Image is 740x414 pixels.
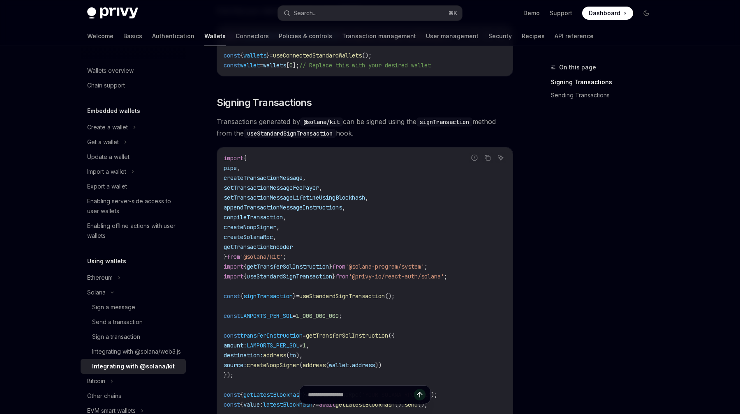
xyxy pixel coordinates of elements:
[559,62,596,72] span: On this page
[81,389,186,403] a: Other chains
[81,359,186,374] a: Integrating with @solana/kit
[388,332,395,339] span: ({
[87,221,181,241] div: Enabling offline actions with user wallets
[342,26,416,46] a: Transaction management
[123,26,142,46] a: Basics
[286,352,289,359] span: (
[319,184,322,191] span: ,
[414,389,425,400] button: Send message
[224,352,263,359] span: destination:
[247,342,299,349] span: LAMPORTS_PER_SOL
[224,52,240,59] span: const
[349,273,444,280] span: '@privy-io/react-auth/solana'
[87,391,121,401] div: Other chains
[243,52,266,59] span: wallets
[247,263,329,270] span: getTransferSolInstruction
[224,243,293,251] span: getTransactionEncoder
[299,62,431,69] span: // Replace this with your desired wallet
[296,312,339,320] span: 1_000_000_000
[444,273,447,280] span: ;
[243,273,247,280] span: {
[551,89,659,102] a: Sending Transactions
[296,292,299,300] span: =
[640,7,653,20] button: Toggle dark mode
[240,332,303,339] span: transferInstruction
[92,347,181,356] div: Integrating with @solana/web3.js
[224,194,365,201] span: setTransactionMessageLifetimeUsingBlockhash
[449,10,457,16] span: ⌘ K
[204,26,226,46] a: Wallets
[224,342,247,349] span: amount:
[244,129,336,138] code: useStandardSignTransaction
[283,214,286,221] span: ,
[293,292,296,300] span: }
[81,218,186,243] a: Enabling offline actions with user wallets
[224,253,227,260] span: }
[217,96,312,109] span: Signing Transactions
[294,8,317,18] div: Search...
[92,332,140,342] div: Sign a transaction
[237,164,240,172] span: ,
[303,332,306,339] span: =
[352,361,375,369] span: address
[240,253,283,260] span: '@solana/kit'
[81,344,186,359] a: Integrating with @solana/web3.js
[224,204,342,211] span: appendTransactionMessageInstructions
[306,342,309,349] span: ,
[87,196,181,216] div: Enabling server-side access to user wallets
[362,52,372,59] span: ();
[81,315,186,329] a: Send a transaction
[339,312,342,320] span: ;
[299,292,385,300] span: useStandardSignTransaction
[488,26,512,46] a: Security
[81,329,186,344] a: Sign a transaction
[329,263,332,270] span: }
[224,184,319,191] span: setTransactionMessageFeePayer
[87,26,113,46] a: Welcome
[243,154,247,162] span: {
[92,302,135,312] div: Sign a message
[224,223,276,231] span: createNoopSigner
[81,149,186,164] a: Update a wallet
[81,179,186,194] a: Export a wallet
[87,80,125,90] div: Chain support
[303,361,326,369] span: address
[276,223,280,231] span: ,
[263,352,286,359] span: address
[240,62,260,69] span: wallet
[299,361,303,369] span: (
[582,7,633,20] a: Dashboard
[289,62,293,69] span: 0
[87,106,140,116] h5: Embedded wallets
[87,287,106,297] div: Solana
[342,204,345,211] span: ,
[247,273,332,280] span: useStandardSignTransaction
[332,273,335,280] span: }
[87,182,127,191] div: Export a wallet
[224,292,240,300] span: const
[224,233,273,241] span: createSolanaRpc
[335,273,349,280] span: from
[224,62,240,69] span: const
[224,174,303,182] span: createTransactionMessage
[263,62,286,69] span: wallets
[227,253,240,260] span: from
[266,52,270,59] span: }
[523,9,540,17] a: Demo
[306,332,388,339] span: getTransferSolInstruction
[551,76,659,89] a: Signing Transactions
[296,352,303,359] span: ),
[424,263,428,270] span: ;
[217,116,513,139] span: Transactions generated by can be signed using the method from the hook.
[273,52,362,59] span: useConnectedStandardWallets
[345,263,424,270] span: '@solana-program/system'
[87,273,113,283] div: Ethereum
[293,62,299,69] span: ];
[224,263,243,270] span: import
[589,9,620,17] span: Dashboard
[224,332,240,339] span: const
[87,7,138,19] img: dark logo
[426,26,479,46] a: User management
[303,174,306,182] span: ,
[326,361,329,369] span: (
